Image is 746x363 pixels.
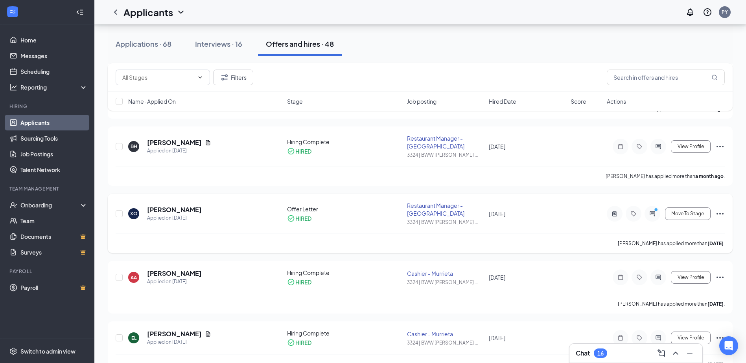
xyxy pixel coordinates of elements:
div: PY [722,9,728,15]
div: 3324 | BWW [PERSON_NAME] ... [407,219,484,225]
div: 16 [597,350,604,357]
h1: Applicants [123,5,173,19]
span: [DATE] [489,143,505,150]
b: [DATE] [707,240,724,246]
span: Move To Stage [671,211,704,216]
svg: Collapse [76,8,84,16]
svg: WorkstreamLogo [9,8,17,16]
svg: ChevronDown [176,7,186,17]
svg: Minimize [685,348,694,358]
div: Offer Letter [287,205,403,213]
div: Restaurant Manager - [GEOGRAPHIC_DATA] [407,202,484,217]
svg: ActiveChat [654,274,663,280]
a: Applicants [20,115,88,130]
span: [DATE] [489,274,505,281]
div: Hiring Complete [287,329,403,337]
svg: ChevronUp [671,348,680,358]
b: a month ago [695,173,724,179]
a: Job Postings [20,146,88,162]
a: Talent Network [20,162,88,178]
svg: ChevronDown [197,74,203,81]
div: HIRED [295,214,311,222]
div: Team Management [9,185,86,192]
svg: Settings [9,347,17,355]
svg: Ellipses [715,209,725,218]
span: View Profile [678,144,704,149]
div: AA [131,274,137,281]
input: Search in offers and hires [607,70,725,85]
svg: Analysis [9,83,17,91]
a: SurveysCrown [20,244,88,260]
svg: CheckmarkCircle [287,278,295,286]
svg: CheckmarkCircle [287,339,295,346]
svg: Filter [220,73,229,82]
div: Hiring Complete [287,269,403,277]
div: 3324 | BWW [PERSON_NAME] ... [407,279,484,286]
div: Payroll [9,268,86,275]
div: Cashier - Murrieta [407,269,484,277]
span: Actions [607,97,626,105]
button: View Profile [671,271,711,284]
svg: Notifications [685,7,695,17]
div: XO [130,210,138,217]
h5: [PERSON_NAME] [147,330,202,338]
svg: ActiveNote [610,211,619,217]
div: Open Intercom Messenger [719,336,738,355]
svg: UserCheck [9,201,17,209]
div: 3324 | BWW [PERSON_NAME] ... [407,152,484,158]
svg: PrimaryDot [652,207,662,214]
span: Score [571,97,586,105]
svg: Note [616,335,625,341]
svg: ActiveChat [654,335,663,341]
svg: Tag [635,335,644,341]
div: Hiring Complete [287,138,403,146]
div: BH [131,143,137,150]
svg: Tag [629,211,638,217]
svg: CheckmarkCircle [287,214,295,222]
svg: Note [616,143,625,150]
svg: Note [616,274,625,280]
svg: CheckmarkCircle [287,147,295,155]
a: Scheduling [20,64,88,79]
a: Home [20,32,88,48]
input: All Stages [122,73,194,82]
span: Name · Applied On [128,97,176,105]
span: View Profile [678,335,704,341]
svg: Ellipses [715,333,725,343]
svg: Ellipses [715,142,725,151]
div: Onboarding [20,201,81,209]
div: Offers and hires · 48 [266,39,334,49]
p: [PERSON_NAME] has applied more than . [618,301,725,307]
a: Team [20,213,88,229]
div: Switch to admin view [20,347,76,355]
div: Applications · 68 [116,39,171,49]
span: [DATE] [489,334,505,341]
svg: Tag [635,143,644,150]
svg: Document [205,139,211,146]
a: PayrollCrown [20,280,88,295]
b: [DATE] [707,301,724,307]
button: ChevronUp [669,347,682,359]
svg: QuestionInfo [703,7,712,17]
svg: Tag [635,274,644,280]
svg: Ellipses [715,273,725,282]
h5: [PERSON_NAME] [147,205,202,214]
div: HIRED [295,147,311,155]
svg: Document [205,331,211,337]
div: Applied on [DATE] [147,338,211,346]
svg: ActiveChat [654,143,663,150]
div: Cashier - Murrieta [407,330,484,338]
div: Reporting [20,83,88,91]
div: EL [131,335,136,341]
h3: Chat [576,349,590,357]
span: [DATE] [489,210,505,217]
button: Minimize [683,347,696,359]
div: Applied on [DATE] [147,278,202,286]
div: HIRED [295,278,311,286]
span: Stage [287,97,303,105]
a: Sourcing Tools [20,130,88,146]
button: Filter Filters [213,70,253,85]
a: ChevronLeft [111,7,120,17]
h5: [PERSON_NAME] [147,138,202,147]
div: Restaurant Manager - [GEOGRAPHIC_DATA] [407,134,484,150]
